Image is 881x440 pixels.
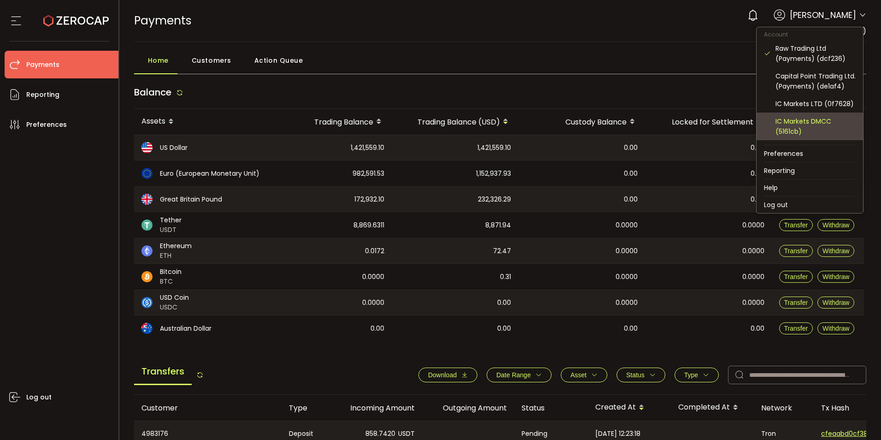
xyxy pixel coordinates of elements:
li: Preferences [757,145,863,162]
span: 72.47 [493,246,511,256]
span: Download [428,371,457,379]
span: USDC [160,303,189,312]
span: 0.0000 [616,246,638,256]
span: 172,932.10 [354,194,384,205]
span: 0.0000 [742,220,764,231]
span: Australian Dollar [160,324,211,333]
span: 0.00 [624,194,638,205]
button: Transfer [779,322,813,334]
span: Transfer [784,273,808,280]
div: Completed At [671,400,754,416]
button: Transfer [779,219,813,231]
span: 858.7420 [365,428,395,439]
span: Withdraw [822,325,849,332]
span: Pending [522,428,547,439]
button: Type [675,368,719,382]
span: Tether [160,215,182,225]
span: 982,591.53 [352,168,384,179]
button: Status [617,368,665,382]
div: IC Markets DMCC (5161cb) [775,116,856,137]
span: Withdraw [822,221,849,229]
button: Asset [561,368,607,382]
span: 0.00 [624,323,638,334]
span: Withdraw [822,299,849,306]
div: Trading Balance (USD) [392,114,518,130]
span: Transfer [784,325,808,332]
div: Status [514,403,588,413]
div: Network [754,403,814,413]
div: IC Markets LTD (0f7628) [775,99,856,109]
span: Euro (European Monetary Unit) [160,169,259,178]
div: Outgoing Amount [422,403,514,413]
span: 0.0000 [362,272,384,282]
span: Great Britain Pound [160,195,222,204]
span: Date Range [496,371,531,379]
span: 0.0000 [742,272,764,282]
button: Date Range [487,368,552,382]
span: 0.0000 [616,297,638,308]
div: Locked for Settlement [645,114,772,130]
div: Type [282,403,330,413]
div: Capital Point Trading Ltd. (Payments) (de1af4) [775,71,856,91]
li: Help [757,179,863,196]
button: Withdraw [817,322,854,334]
li: Log out [757,196,863,213]
span: 232,326.29 [478,194,511,205]
span: [DATE] 12:23:18 [595,428,640,439]
button: Withdraw [817,297,854,309]
span: Reporting [26,88,59,101]
span: 1,421,559.10 [477,143,511,153]
span: Withdraw [822,247,849,255]
li: Reporting [757,162,863,179]
button: Transfer [779,245,813,257]
div: Customer [134,403,282,413]
button: Transfer [779,297,813,309]
button: Withdraw [817,245,854,257]
span: Status [626,371,645,379]
span: 0.0000 [742,297,764,308]
img: aud_portfolio.svg [141,323,153,334]
span: 0.00 [497,323,511,334]
span: 0.00 [751,323,764,334]
span: BTC [160,277,182,286]
span: [PERSON_NAME] [790,9,856,21]
span: 0.00 [751,194,764,205]
span: Log out [26,391,52,404]
span: Balance [134,86,171,99]
span: Payments [26,58,59,71]
span: 1,421,559.10 [351,143,384,153]
span: Action Queue [254,51,303,70]
span: Withdraw [822,273,849,280]
span: Transfer [784,299,808,306]
span: 1,152,937.93 [476,168,511,179]
div: Incoming Amount [330,403,422,413]
img: eur_portfolio.svg [141,168,153,179]
div: Raw Trading Ltd (Payments) (9fb657) [775,144,856,164]
span: 8,869.6311 [353,220,384,231]
span: US Dollar [160,143,188,153]
span: Raw Trading Ltd (Payments) [763,26,866,36]
span: Transfer [784,221,808,229]
span: USDT [398,428,415,439]
button: Download [418,368,477,382]
img: eth_portfolio.svg [141,245,153,256]
span: Bitcoin [160,267,182,277]
span: Asset [570,371,587,379]
span: 0.00 [624,168,638,179]
span: 8,871.94 [485,220,511,231]
span: Home [148,51,169,70]
div: Trading Balance [277,114,392,130]
img: gbp_portfolio.svg [141,194,153,205]
span: ETH [160,251,192,261]
button: Transfer [779,271,813,283]
span: 0.0000 [742,246,764,256]
img: usdc_portfolio.svg [141,297,153,308]
span: Transfer [784,247,808,255]
span: 0.31 [500,272,511,282]
span: USD Coin [160,293,189,303]
span: Ethereum [160,241,192,251]
span: 0.00 [497,297,511,308]
img: btc_portfolio.svg [141,271,153,282]
span: Type [684,371,698,379]
button: Withdraw [817,271,854,283]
